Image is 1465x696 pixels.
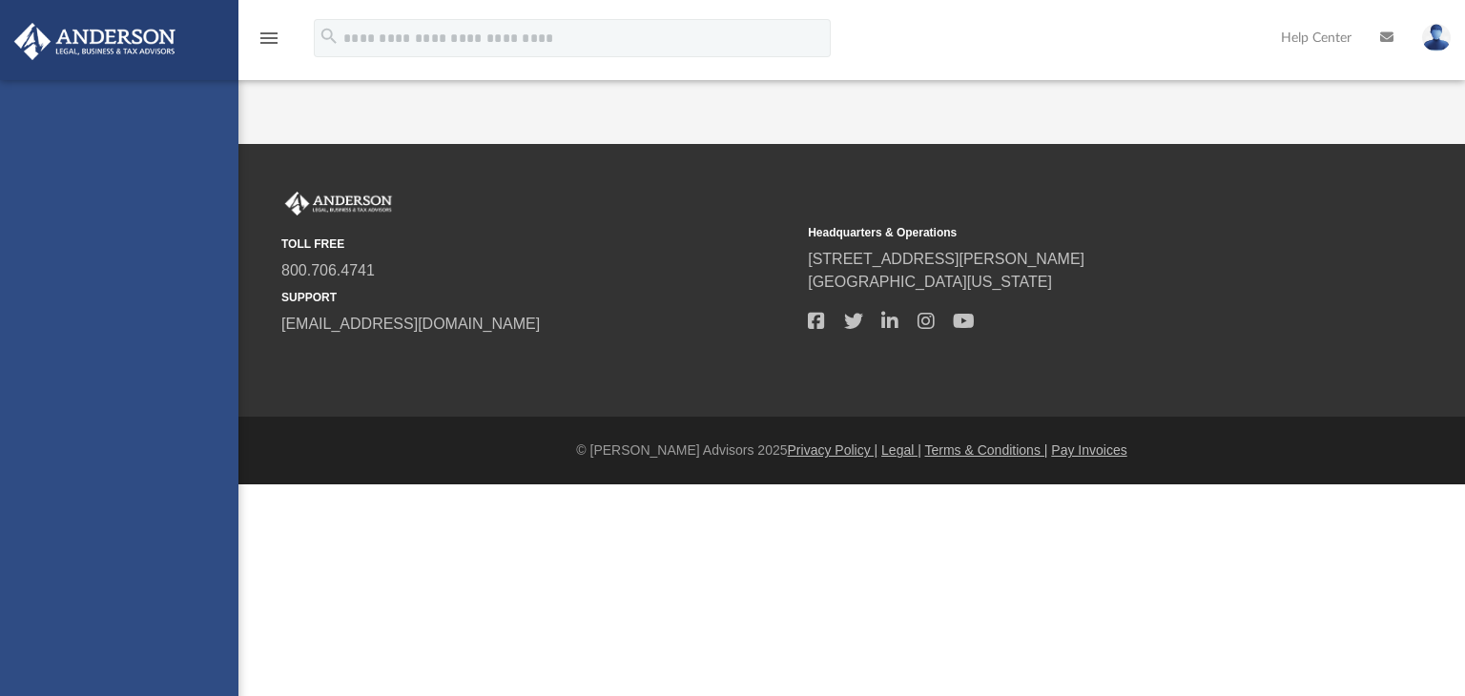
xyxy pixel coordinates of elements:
[258,27,280,50] i: menu
[788,442,878,458] a: Privacy Policy |
[281,235,794,253] small: TOLL FREE
[925,442,1048,458] a: Terms & Conditions |
[281,289,794,306] small: SUPPORT
[1051,442,1126,458] a: Pay Invoices
[281,316,540,332] a: [EMAIL_ADDRESS][DOMAIN_NAME]
[1422,24,1451,51] img: User Pic
[238,440,1465,461] div: © [PERSON_NAME] Advisors 2025
[808,251,1084,267] a: [STREET_ADDRESS][PERSON_NAME]
[281,192,396,216] img: Anderson Advisors Platinum Portal
[281,262,375,278] a: 800.706.4741
[319,26,340,47] i: search
[808,224,1321,241] small: Headquarters & Operations
[9,23,181,60] img: Anderson Advisors Platinum Portal
[881,442,921,458] a: Legal |
[808,274,1052,290] a: [GEOGRAPHIC_DATA][US_STATE]
[258,36,280,50] a: menu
